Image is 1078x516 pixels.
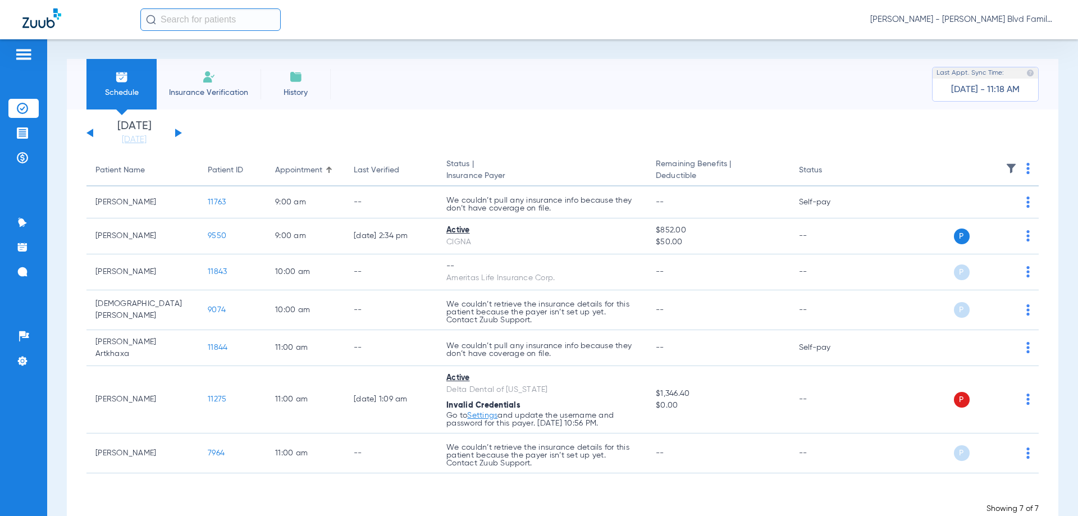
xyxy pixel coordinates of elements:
img: Manual Insurance Verification [202,70,216,84]
td: -- [345,433,437,473]
td: [PERSON_NAME] [86,218,199,254]
td: -- [790,433,866,473]
div: Last Verified [354,165,428,176]
td: -- [790,254,866,290]
p: We couldn’t pull any insurance info because they don’t have coverage on file. [446,197,638,212]
div: Patient ID [208,165,257,176]
img: group-dot-blue.svg [1026,304,1030,316]
img: History [289,70,303,84]
img: group-dot-blue.svg [1026,197,1030,208]
img: Search Icon [146,15,156,25]
div: Appointment [275,165,322,176]
span: 11844 [208,344,227,351]
td: -- [345,186,437,218]
span: [PERSON_NAME] - [PERSON_NAME] Blvd Family Dentistry [870,14,1056,25]
span: Invalid Credentials [446,401,520,409]
td: -- [790,218,866,254]
span: $1,346.40 [656,388,780,400]
td: 11:00 AM [266,366,345,433]
th: Remaining Benefits | [647,155,789,186]
td: 9:00 AM [266,218,345,254]
td: [PERSON_NAME] [86,186,199,218]
th: Status | [437,155,647,186]
td: [PERSON_NAME] [86,254,199,290]
img: group-dot-blue.svg [1026,447,1030,459]
span: P [954,302,970,318]
td: [PERSON_NAME] [86,433,199,473]
span: 11843 [208,268,227,276]
p: We couldn’t pull any insurance info because they don’t have coverage on file. [446,342,638,358]
td: [PERSON_NAME] [86,366,199,433]
td: -- [790,290,866,330]
div: CIGNA [446,236,638,248]
span: Insurance Verification [165,87,252,98]
td: 10:00 AM [266,254,345,290]
td: [DATE] 2:34 PM [345,218,437,254]
p: We couldn’t retrieve the insurance details for this patient because the payer isn’t set up yet. C... [446,300,638,324]
span: [DATE] - 11:18 AM [951,84,1020,95]
span: Deductible [656,170,780,182]
img: group-dot-blue.svg [1026,266,1030,277]
li: [DATE] [101,121,168,145]
div: Patient Name [95,165,190,176]
span: 11763 [208,198,226,206]
span: P [954,229,970,244]
td: [DATE] 1:09 AM [345,366,437,433]
span: -- [656,268,664,276]
span: 11275 [208,395,226,403]
span: History [269,87,322,98]
img: group-dot-blue.svg [1026,230,1030,241]
td: 10:00 AM [266,290,345,330]
div: -- [446,261,638,272]
span: -- [656,449,664,457]
div: Delta Dental of [US_STATE] [446,384,638,396]
span: -- [656,306,664,314]
td: Self-pay [790,330,866,366]
span: $50.00 [656,236,780,248]
span: Last Appt. Sync Time: [937,67,1004,79]
span: 9074 [208,306,226,314]
img: Schedule [115,70,129,84]
p: Go to and update the username and password for this payer. [DATE] 10:56 PM. [446,412,638,427]
span: -- [656,198,664,206]
td: -- [790,366,866,433]
span: $852.00 [656,225,780,236]
a: Settings [467,412,497,419]
img: last sync help info [1026,69,1034,77]
span: 9550 [208,232,226,240]
div: Active [446,372,638,384]
td: [DEMOGRAPHIC_DATA][PERSON_NAME] [86,290,199,330]
span: P [954,445,970,461]
td: [PERSON_NAME] Artkhaxa [86,330,199,366]
img: group-dot-blue.svg [1026,163,1030,174]
td: -- [345,254,437,290]
p: We couldn’t retrieve the insurance details for this patient because the payer isn’t set up yet. C... [446,444,638,467]
div: Appointment [275,165,336,176]
span: P [954,264,970,280]
span: Schedule [95,87,148,98]
div: Last Verified [354,165,399,176]
img: group-dot-blue.svg [1026,394,1030,405]
span: Showing 7 of 7 [986,505,1039,513]
td: -- [345,290,437,330]
div: Ameritas Life Insurance Corp. [446,272,638,284]
a: [DATE] [101,134,168,145]
span: -- [656,344,664,351]
td: -- [345,330,437,366]
div: Patient ID [208,165,243,176]
img: filter.svg [1006,163,1017,174]
input: Search for patients [140,8,281,31]
td: 11:00 AM [266,330,345,366]
div: Active [446,225,638,236]
td: 9:00 AM [266,186,345,218]
span: $0.00 [656,400,780,412]
img: group-dot-blue.svg [1026,342,1030,353]
div: Patient Name [95,165,145,176]
span: 7964 [208,449,225,457]
span: Insurance Payer [446,170,638,182]
td: Self-pay [790,186,866,218]
td: 11:00 AM [266,433,345,473]
span: P [954,392,970,408]
img: Zuub Logo [22,8,61,28]
img: hamburger-icon [15,48,33,61]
